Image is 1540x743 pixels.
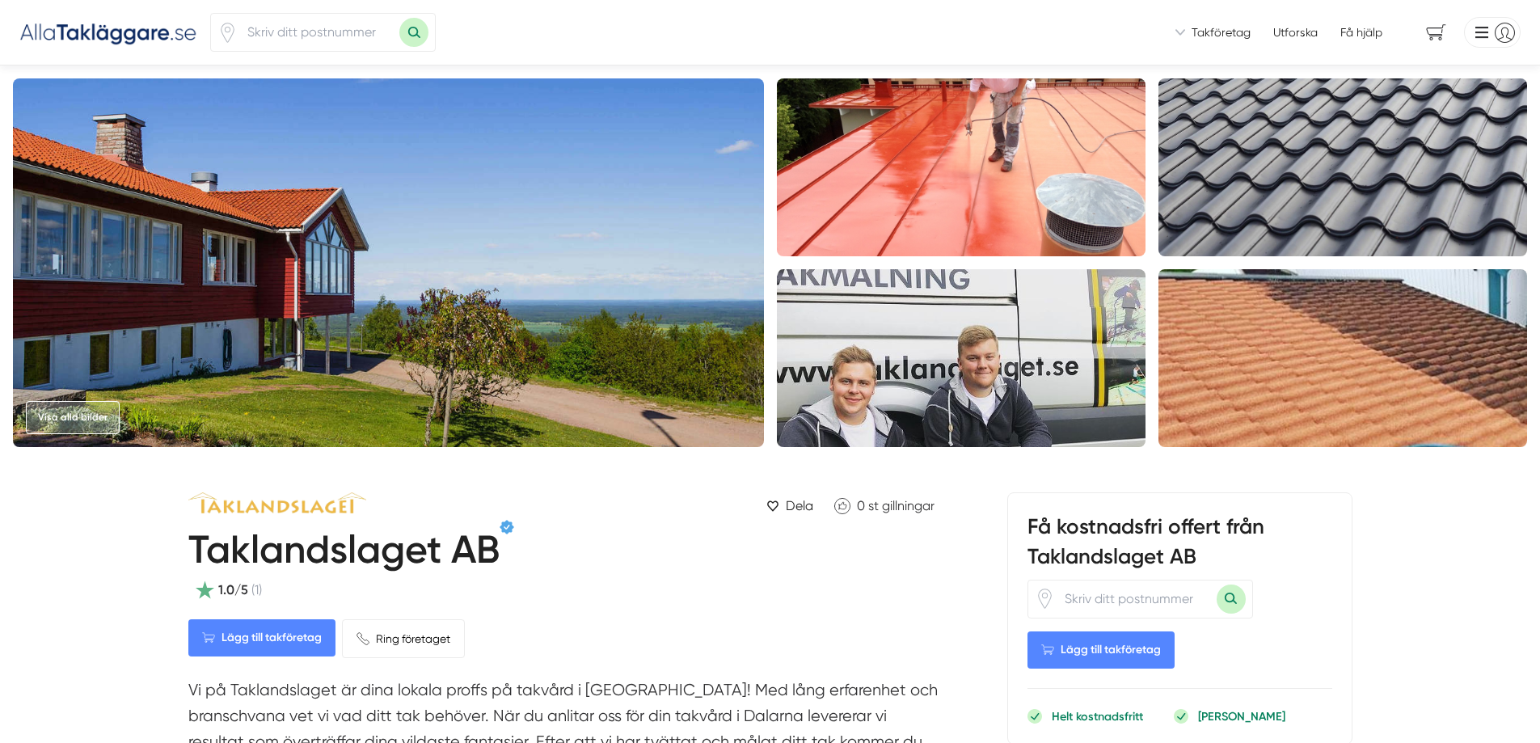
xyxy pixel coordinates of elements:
[376,630,450,648] span: Ring företaget
[188,492,366,513] img: Logotyp Taklandslaget AB
[1340,24,1382,40] span: Få hjälp
[777,269,1146,447] img: Taklandslaget AB bild 2022
[857,498,865,513] span: 0
[19,19,197,45] img: Alla Takläggare
[826,492,943,519] a: Klicka för att gilla Taklandslaget AB
[13,78,764,447] img: Företagsbild från Taklandslaget AB
[251,580,262,600] span: (1)
[868,498,935,513] span: st gillningar
[1052,708,1143,724] p: Helt kostnadsfritt
[1192,24,1251,40] span: Takföretag
[188,619,335,656] : Lägg till takföretag
[238,14,399,51] input: Skriv ditt postnummer
[500,520,514,534] span: Verifierat av Toremark, Olof Christian
[342,619,465,658] a: Ring företaget
[760,492,820,519] a: Dela
[26,401,120,434] a: Visa alla bilder
[1198,708,1285,724] p: [PERSON_NAME]
[786,496,813,516] span: Dela
[1027,513,1332,579] h3: Få kostnadsfri offert från Taklandslaget AB
[1035,589,1055,609] span: Klicka för att använda din position.
[1158,269,1527,447] img: Bild från Taklandslaget AB
[218,580,248,600] span: 1.0/5
[188,526,500,580] h1: Taklandslaget AB
[1217,585,1246,614] button: Sök med postnummer
[399,18,428,47] button: Sök med postnummer
[217,23,238,43] svg: Pin / Karta
[1055,580,1217,618] input: Skriv ditt postnummer
[1027,631,1175,669] : Lägg till takföretag
[217,23,238,43] span: Klicka för att använda din position.
[1035,589,1055,609] svg: Pin / Karta
[1273,24,1318,40] a: Utforska
[777,78,1146,256] img: Bild från Taklandslaget AB
[1415,19,1458,47] span: navigation-cart
[1158,78,1527,256] img: Företagsbild från Taklandslaget AB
